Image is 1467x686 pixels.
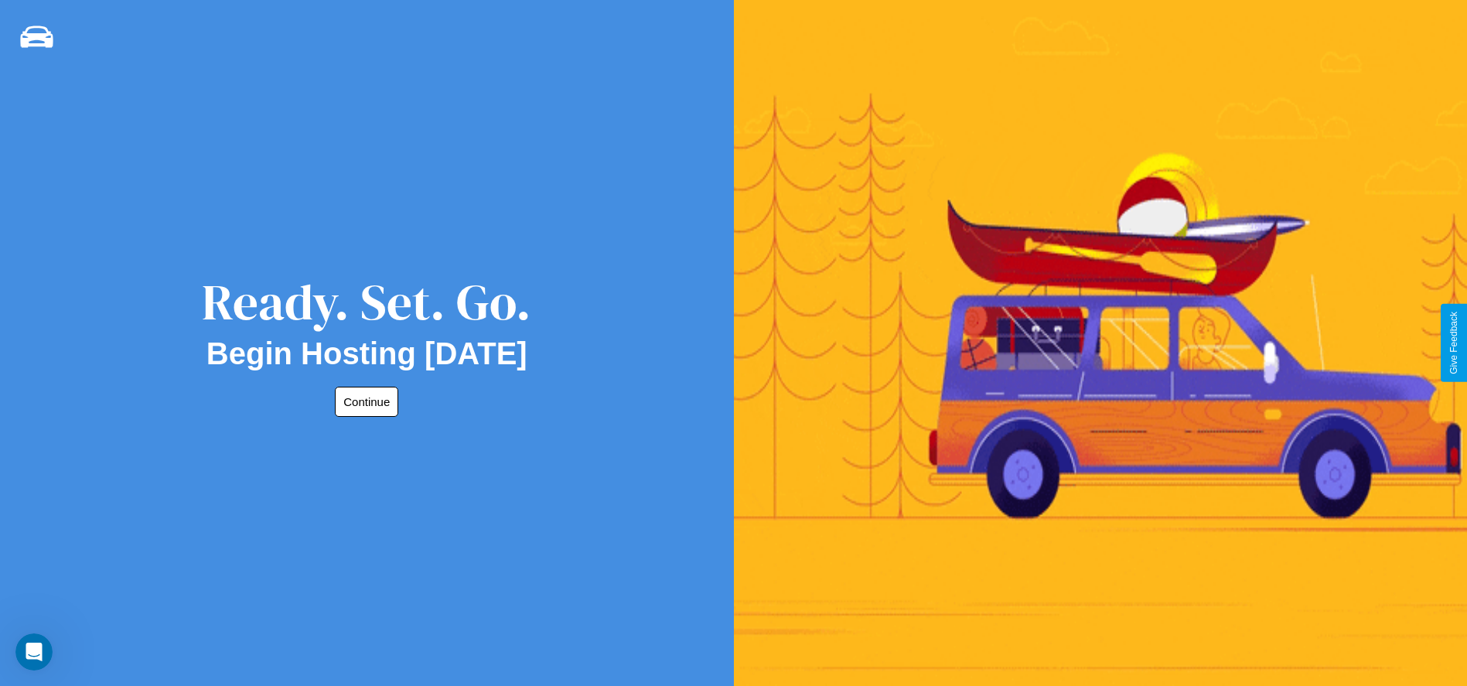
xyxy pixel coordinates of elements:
button: Continue [335,387,398,417]
div: Give Feedback [1448,312,1459,374]
iframe: Intercom live chat [15,633,53,671]
h2: Begin Hosting [DATE] [206,336,527,371]
div: Ready. Set. Go. [202,268,531,336]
